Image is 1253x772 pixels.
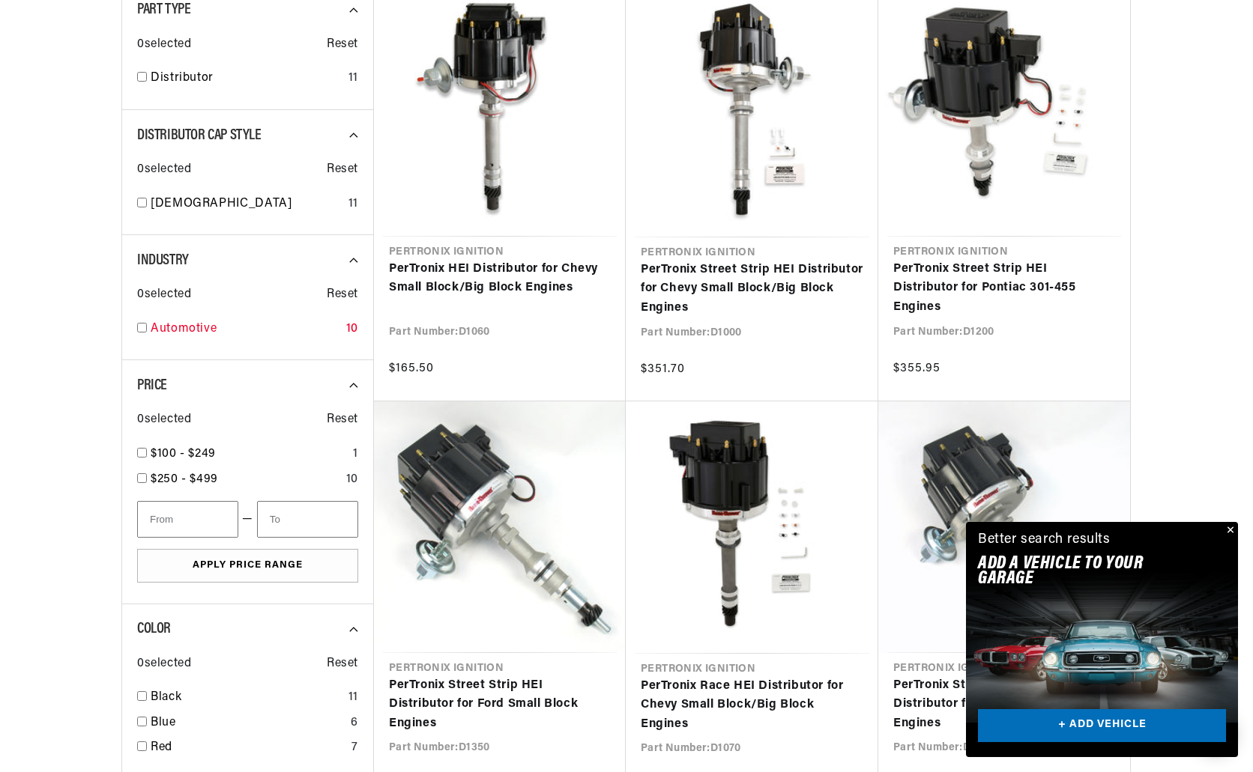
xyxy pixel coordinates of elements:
div: 11 [348,688,358,708]
span: 0 selected [137,160,191,180]
span: Reset [327,654,358,674]
a: PerTronix Street Strip HEI Distributor for Oldsmobile 260-455 Engines [893,676,1115,734]
span: — [242,510,253,529]
span: Reset [327,35,358,55]
span: Reset [327,410,358,430]
div: 7 [351,738,358,758]
span: Industry [137,253,189,268]
a: Red [151,738,345,758]
a: Blue [151,714,345,733]
a: PerTronix Race HEI Distributor for Chevy Small Block/Big Block Engines [641,677,863,735]
div: 10 [346,320,358,339]
div: Better search results [978,529,1111,551]
span: $250 - $499 [151,473,218,485]
a: PerTronix Street Strip HEI Distributor for Chevy Small Block/Big Block Engines [641,261,863,318]
div: 6 [351,714,358,733]
a: Distributor [151,69,342,88]
a: [DEMOGRAPHIC_DATA] [151,195,342,214]
span: $100 - $249 [151,448,216,460]
span: 0 selected [137,654,191,674]
a: PerTronix HEI Distributor for Chevy Small Block/Big Block Engines [389,260,611,298]
h2: Add A VEHICLE to your garage [978,556,1189,587]
div: 1 [353,445,358,464]
button: Apply Price Range [137,549,358,583]
span: Distributor Cap Style [137,128,262,143]
span: Part Type [137,2,190,17]
a: Black [151,688,342,708]
span: 0 selected [137,410,191,430]
span: 0 selected [137,35,191,55]
span: 0 selected [137,285,191,305]
a: + ADD VEHICLE [978,709,1226,743]
div: 11 [348,195,358,214]
span: Price [137,378,167,393]
span: Color [137,621,171,636]
span: Reset [327,285,358,305]
div: 11 [348,69,358,88]
a: PerTronix Street Strip HEI Distributor for Pontiac 301-455 Engines [893,260,1115,317]
input: To [257,501,358,538]
button: Close [1220,522,1238,540]
span: Reset [327,160,358,180]
a: PerTronix Street Strip HEI Distributor for Ford Small Block Engines [389,676,611,734]
input: From [137,501,238,538]
div: 10 [346,470,358,490]
a: Automotive [151,320,340,339]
